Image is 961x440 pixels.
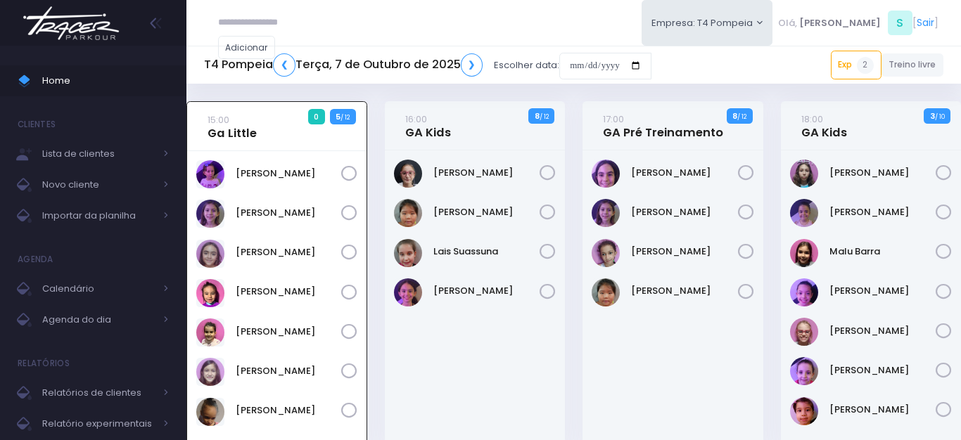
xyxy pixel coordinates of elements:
[801,112,823,126] small: 18:00
[829,284,936,298] a: [PERSON_NAME]
[236,285,341,299] a: [PERSON_NAME]
[732,110,737,122] strong: 8
[208,112,257,141] a: 15:00Ga Little
[394,278,422,306] img: Lara Souza
[461,53,483,77] a: ❯
[831,51,882,79] a: Exp2
[433,205,540,219] a: [PERSON_NAME]
[631,205,737,219] a: [PERSON_NAME]
[42,176,155,194] span: Novo cliente
[394,160,422,188] img: Julia Abrell Ribeiro
[42,207,155,225] span: Importar da planilha
[42,145,155,163] span: Lista de clientes
[236,245,341,259] a: [PERSON_NAME]
[799,16,881,30] span: [PERSON_NAME]
[790,199,818,227] img: LIZ WHITAKER DE ALMEIDA BORGES
[790,278,818,306] img: Nina amorim
[631,166,737,180] a: [PERSON_NAME]
[236,206,341,220] a: [PERSON_NAME]
[778,16,797,30] span: Olá,
[204,49,651,82] div: Escolher data:
[829,363,936,377] a: [PERSON_NAME]
[829,403,936,417] a: [PERSON_NAME]
[405,112,427,126] small: 16:00
[592,278,620,306] img: Júlia Ayumi Tiba
[592,199,620,227] img: Antonella Zappa Marques
[308,109,325,124] span: 0
[737,112,746,121] small: / 12
[829,166,936,180] a: [PERSON_NAME]
[42,280,155,298] span: Calendário
[218,36,276,59] a: Adicionar
[917,15,934,30] a: Sair
[603,112,723,140] a: 17:00GA Pré Treinamento
[42,72,169,90] span: Home
[540,112,549,121] small: / 12
[631,284,737,298] a: [PERSON_NAME]
[790,318,818,346] img: Paola baldin Barreto Armentano
[341,113,350,122] small: / 12
[829,205,936,219] a: [PERSON_NAME]
[801,112,847,140] a: 18:00GA Kids
[433,166,540,180] a: [PERSON_NAME]
[790,160,818,188] img: Filomena Caruso Grano
[772,7,943,39] div: [ ]
[204,53,483,77] h5: T4 Pompeia Terça, 7 de Outubro de 2025
[603,112,624,126] small: 17:00
[18,245,53,273] h4: Agenda
[592,239,620,267] img: Ivy Miki Miessa Guadanuci
[236,364,341,378] a: [PERSON_NAME]
[394,199,422,227] img: Júlia Ayumi Tiba
[42,384,155,402] span: Relatórios de clientes
[236,325,341,339] a: [PERSON_NAME]
[42,415,155,433] span: Relatório experimentais
[18,349,70,377] h4: Relatórios
[829,245,936,259] a: Malu Barra
[433,284,540,298] a: [PERSON_NAME]
[790,357,818,385] img: Rafaella Westphalen Porto Ravasi
[790,397,818,425] img: Yumi Muller
[236,167,341,181] a: [PERSON_NAME]
[935,112,945,121] small: / 10
[208,113,229,127] small: 15:00
[42,311,155,329] span: Agenda do dia
[336,111,341,122] strong: 5
[236,403,341,418] a: [PERSON_NAME]
[631,245,737,259] a: [PERSON_NAME]
[18,110,56,138] h4: Clientes
[790,239,818,267] img: Malu Barra Guirro
[196,160,224,188] img: Alice Mattos
[196,318,224,347] img: Nicole Esteves Fabri
[857,57,874,74] span: 2
[829,324,936,338] a: [PERSON_NAME]
[882,53,944,77] a: Treino livre
[196,358,224,386] img: Olívia Marconato Pizzo
[888,11,912,35] span: S
[405,112,451,140] a: 16:00GA Kids
[592,160,620,188] img: Antonella Rossi Paes Previtalli
[433,245,540,259] a: Lais Suassuna
[930,110,935,122] strong: 3
[196,398,224,426] img: Sophia Crispi Marques dos Santos
[196,200,224,228] img: Antonella Zappa Marques
[196,240,224,268] img: Eloah Meneguim Tenorio
[196,279,224,307] img: Júlia Meneguim Merlo
[535,110,540,122] strong: 8
[394,239,422,267] img: Lais Suassuna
